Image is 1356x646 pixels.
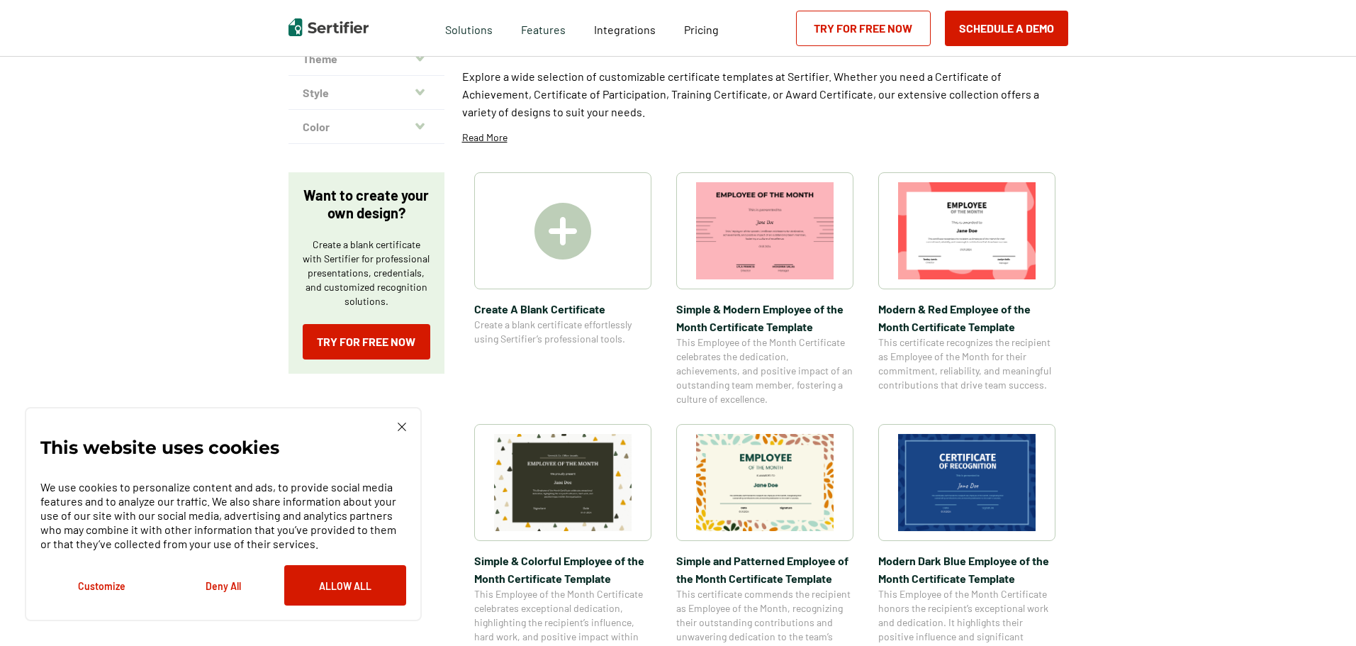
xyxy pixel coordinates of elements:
p: Explore a wide selection of customizable certificate templates at Sertifier. Whether you need a C... [462,67,1068,121]
button: Deny All [162,565,284,606]
span: Modern Dark Blue Employee of the Month Certificate Template [878,552,1055,587]
img: Create A Blank Certificate [534,203,591,260]
p: Create a blank certificate with Sertifier for professional presentations, credentials, and custom... [303,238,430,308]
iframe: Chat Widget [1285,578,1356,646]
p: This website uses cookies [40,440,279,455]
span: Modern & Red Employee of the Month Certificate Template [878,300,1055,335]
span: Create a blank certificate effortlessly using Sertifier’s professional tools. [474,318,651,346]
span: This certificate recognizes the recipient as Employee of the Month for their commitment, reliabil... [878,335,1055,392]
a: Integrations [594,19,656,37]
a: Pricing [684,19,719,37]
button: Theme [288,42,444,76]
img: Cookie Popup Close [398,423,406,431]
span: Solutions [445,19,493,37]
button: Customize [40,565,162,606]
a: Simple & Modern Employee of the Month Certificate TemplateSimple & Modern Employee of the Month C... [676,172,853,406]
span: Integrations [594,23,656,36]
img: Sertifier | Digital Credentialing Platform [288,18,369,36]
img: Simple and Patterned Employee of the Month Certificate Template [696,434,834,531]
p: Want to create your own design? [303,186,430,222]
img: Modern Dark Blue Employee of the Month Certificate Template [898,434,1036,531]
img: Simple & Modern Employee of the Month Certificate Template [696,182,834,279]
button: Color [288,110,444,144]
a: Try for Free Now [303,324,430,360]
button: Allow All [284,565,406,606]
span: Pricing [684,23,719,36]
img: Modern & Red Employee of the Month Certificate Template [898,182,1036,279]
span: Features [521,19,566,37]
img: Simple & Colorful Employee of the Month Certificate Template [494,434,632,531]
p: Read More [462,130,508,145]
span: Create A Blank Certificate [474,300,651,318]
span: Simple & Modern Employee of the Month Certificate Template [676,300,853,335]
a: Modern & Red Employee of the Month Certificate TemplateModern & Red Employee of the Month Certifi... [878,172,1055,406]
button: Schedule a Demo [945,11,1068,46]
span: Simple & Colorful Employee of the Month Certificate Template [474,552,651,587]
button: Style [288,76,444,110]
a: Try for Free Now [796,11,931,46]
p: We use cookies to personalize content and ads, to provide social media features and to analyze ou... [40,480,406,551]
span: Simple and Patterned Employee of the Month Certificate Template [676,552,853,587]
span: This Employee of the Month Certificate celebrates the dedication, achievements, and positive impa... [676,335,853,406]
